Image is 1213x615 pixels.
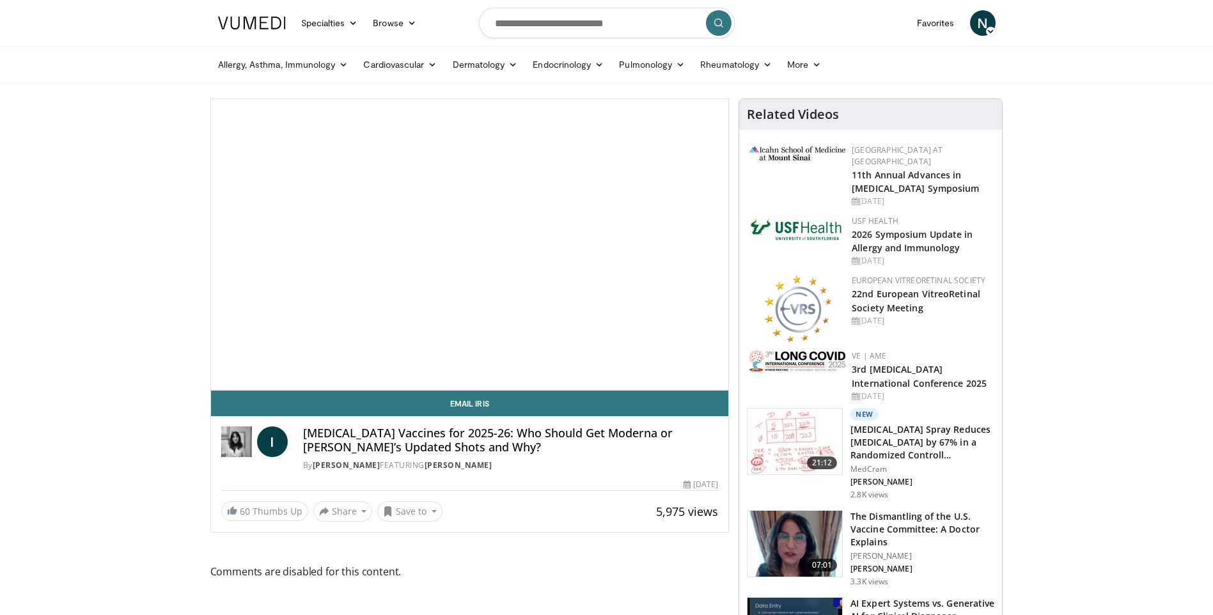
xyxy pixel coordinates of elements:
[852,363,987,389] a: 3rd [MEDICAL_DATA] International Conference 2025
[763,275,831,342] img: ee0f788f-b72d-444d-91fc-556bb330ec4c.png.150x105_q85_autocrop_double_scale_upscale_version-0.2.png
[852,275,985,286] a: European VitreoRetinal Society
[852,350,886,361] a: VE | AME
[693,52,779,77] a: Rheumatology
[909,10,962,36] a: Favorites
[850,577,888,587] p: 3.3K views
[807,456,838,469] span: 21:12
[211,391,729,416] a: Email Iris
[852,315,992,327] div: [DATE]
[852,196,992,207] div: [DATE]
[479,8,735,38] input: Search topics, interventions
[240,505,250,517] span: 60
[747,107,839,122] h4: Related Videos
[425,460,492,471] a: [PERSON_NAME]
[850,490,888,500] p: 2.8K views
[747,408,994,500] a: 21:12 New [MEDICAL_DATA] Spray Reduces [MEDICAL_DATA] by 67% in a Randomized Controll… MedCram [P...
[210,52,356,77] a: Allergy, Asthma, Immunology
[850,551,994,561] p: [PERSON_NAME]
[749,146,845,160] img: 3aa743c9-7c3f-4fab-9978-1464b9dbe89c.png.150x105_q85_autocrop_double_scale_upscale_version-0.2.jpg
[852,215,898,226] a: USF Health
[749,350,845,371] img: a2792a71-925c-4fc2-b8ef-8d1b21aec2f7.png.150x105_q85_autocrop_double_scale_upscale_version-0.2.jpg
[221,426,252,457] img: Dr. Iris Gorfinkel
[850,423,994,462] h3: [MEDICAL_DATA] Spray Reduces [MEDICAL_DATA] by 67% in a Randomized Controll…
[221,501,308,521] a: 60 Thumbs Up
[852,391,992,402] div: [DATE]
[293,10,366,36] a: Specialties
[684,479,718,490] div: [DATE]
[852,144,943,167] a: [GEOGRAPHIC_DATA] at [GEOGRAPHIC_DATA]
[218,17,286,29] img: VuMedi Logo
[747,409,842,475] img: 500bc2c6-15b5-4613-8fa2-08603c32877b.150x105_q85_crop-smart_upscale.jpg
[850,464,994,474] p: MedCram
[257,426,288,457] a: I
[303,460,719,471] div: By FEATURING
[611,52,693,77] a: Pulmonology
[747,511,842,577] img: bf90d3d8-5314-48e2-9a88-53bc2fed6b7a.150x105_q85_crop-smart_upscale.jpg
[356,52,444,77] a: Cardiovascular
[210,563,730,580] span: Comments are disabled for this content.
[747,510,994,587] a: 07:01 The Dismantling of the U.S. Vaccine Committee: A Doctor Explains [PERSON_NAME] [PERSON_NAME...
[303,426,719,454] h4: [MEDICAL_DATA] Vaccines for 2025-26: Who Should Get Moderna or [PERSON_NAME]’s Updated Shots and ...
[313,460,380,471] a: [PERSON_NAME]
[807,559,838,572] span: 07:01
[970,10,996,36] a: N
[852,255,992,267] div: [DATE]
[779,52,829,77] a: More
[749,215,845,244] img: 6ba8804a-8538-4002-95e7-a8f8012d4a11.png.150x105_q85_autocrop_double_scale_upscale_version-0.2.jpg
[852,288,980,313] a: 22nd European VitreoRetinal Society Meeting
[525,52,611,77] a: Endocrinology
[656,504,718,519] span: 5,975 views
[365,10,424,36] a: Browse
[313,501,373,522] button: Share
[850,408,879,421] p: New
[211,99,729,391] video-js: Video Player
[852,169,979,194] a: 11th Annual Advances in [MEDICAL_DATA] Symposium
[852,228,973,254] a: 2026 Symposium Update in Allergy and Immunology
[445,52,526,77] a: Dermatology
[850,564,994,574] p: [PERSON_NAME]
[850,510,994,549] h3: The Dismantling of the U.S. Vaccine Committee: A Doctor Explains
[850,477,994,487] p: [PERSON_NAME]
[377,501,442,522] button: Save to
